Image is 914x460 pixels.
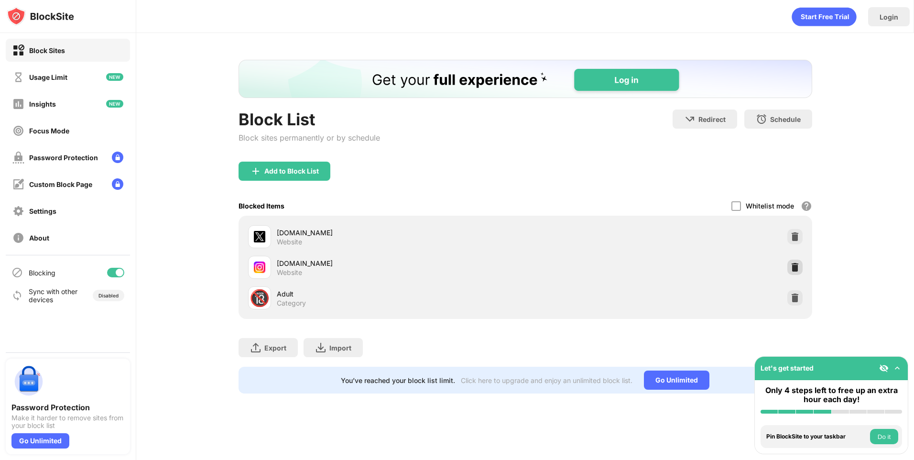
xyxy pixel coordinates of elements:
img: push-password-protection.svg [11,364,46,399]
img: blocking-icon.svg [11,267,23,278]
div: Insights [29,100,56,108]
div: Blocking [29,269,55,277]
img: favicons [254,262,265,273]
img: new-icon.svg [106,100,123,108]
div: Block Sites [29,46,65,55]
img: focus-off.svg [12,125,24,137]
div: Export [264,344,286,352]
div: Import [329,344,351,352]
img: logo-blocksite.svg [7,7,74,26]
div: Block sites permanently or by schedule [239,133,380,142]
div: Disabled [98,293,119,298]
div: Usage Limit [29,73,67,81]
div: [DOMAIN_NAME] [277,228,525,238]
div: Sync with other devices [29,287,78,304]
iframe: Banner [239,60,812,98]
img: settings-off.svg [12,205,24,217]
div: Category [277,299,306,307]
div: Custom Block Page [29,180,92,188]
img: sync-icon.svg [11,290,23,301]
div: You’ve reached your block list limit. [341,376,455,384]
div: Password Protection [11,403,124,412]
div: Website [277,268,302,277]
div: animation [792,7,857,26]
div: Focus Mode [29,127,69,135]
div: About [29,234,49,242]
img: eye-not-visible.svg [879,363,889,373]
img: time-usage-off.svg [12,71,24,83]
div: [DOMAIN_NAME] [277,258,525,268]
div: Go Unlimited [11,433,69,449]
div: Schedule [770,115,801,123]
img: password-protection-off.svg [12,152,24,164]
div: Click here to upgrade and enjoy an unlimited block list. [461,376,632,384]
img: block-on.svg [12,44,24,56]
div: Redirect [698,115,726,123]
img: new-icon.svg [106,73,123,81]
div: Whitelist mode [746,202,794,210]
div: Password Protection [29,153,98,162]
img: omni-setup-toggle.svg [892,363,902,373]
div: 🔞 [250,288,270,308]
div: Login [880,13,898,21]
div: Website [277,238,302,246]
button: Do it [870,429,898,444]
img: insights-off.svg [12,98,24,110]
div: Pin BlockSite to your taskbar [766,433,868,440]
div: Let's get started [761,364,814,372]
div: Go Unlimited [644,371,709,390]
div: Settings [29,207,56,215]
div: Block List [239,110,380,129]
img: favicons [254,231,265,242]
div: Add to Block List [264,167,319,175]
div: Adult [277,289,525,299]
img: lock-menu.svg [112,152,123,163]
img: about-off.svg [12,232,24,244]
div: Only 4 steps left to free up an extra hour each day! [761,386,902,404]
img: lock-menu.svg [112,178,123,190]
div: Make it harder to remove sites from your block list [11,414,124,429]
img: customize-block-page-off.svg [12,178,24,190]
div: Blocked Items [239,202,284,210]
